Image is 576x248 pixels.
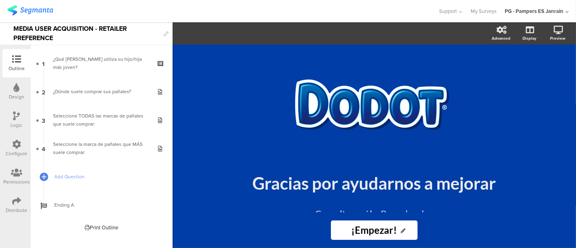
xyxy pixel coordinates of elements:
[53,112,150,128] div: Seleccione TODAS las marcas de pañales que suele comprar:
[505,7,563,15] div: PG - Pampers ES Janrain
[9,65,25,72] div: Outline
[33,77,171,106] a: 2 ¿Dónde suele comprar sus pañales?
[53,88,150,96] div: ¿Dónde suele comprar sus pañales?
[233,207,516,220] p: Consulta aquí las
[53,55,150,71] div: ¿Qué talla de pañales utiliza su hijo/hija más joven?
[42,115,45,124] span: 3
[6,150,28,157] div: Configure
[381,208,433,219] a: Bases legales
[550,35,565,41] div: Preview
[523,35,536,41] div: Display
[33,134,171,162] a: 4 Seleccione la marca de pañales que MÁS suele comprar:
[11,122,23,129] div: Logic
[6,207,28,214] div: Distribute
[42,87,45,96] span: 2
[439,7,457,15] span: Support
[33,106,171,134] a: 3 Seleccione TODAS las marcas de pañales que suele comprar:
[54,201,158,209] span: Ending A
[224,173,524,193] p: Gracias por ayudarnos a mejorar
[42,144,45,153] span: 4
[3,178,30,186] div: Permissions
[33,49,171,77] a: 1 ¿Qué [PERSON_NAME] utiliza su hijo/hija más joven?
[53,140,150,156] div: Seleccione la marca de pañales que MÁS suele comprar:
[7,5,53,15] img: segmanta logo
[85,224,119,231] div: Print Outline
[54,173,158,181] span: Add Question
[43,59,45,68] span: 1
[492,35,510,41] div: Advanced
[331,220,417,240] input: Start
[33,191,171,219] a: Ending A
[9,93,24,100] div: Design
[13,22,160,45] div: MEDIA USER ACQUISITION - RETAILER PREFERENCE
